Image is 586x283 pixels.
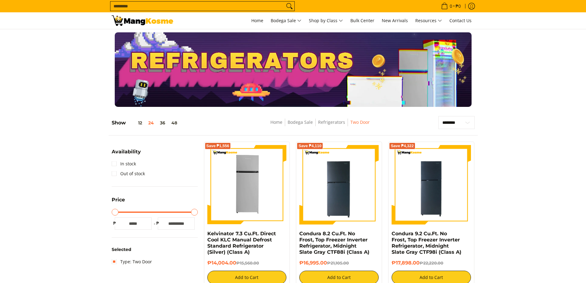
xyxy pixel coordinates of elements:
[391,144,414,148] span: Save ₱4,322
[145,120,157,125] button: 24
[347,12,377,29] a: Bulk Center
[112,197,125,202] span: Price
[439,3,463,10] span: •
[236,261,259,265] del: ₱15,560.00
[446,12,475,29] a: Contact Us
[392,260,471,266] h6: ₱17,898.00
[306,12,346,29] a: Shop by Class
[350,119,370,126] span: Two Door
[155,220,161,226] span: ₱
[112,247,198,253] h6: Selected
[379,12,411,29] a: New Arrivals
[449,18,472,23] span: Contact Us
[298,144,321,148] span: Save ₱4,110
[207,231,276,255] a: Kelvinator 7.3 Cu.Ft. Direct Cool KLC Manual Defrost Standard Refrigerator (Silver) (Class A)
[206,144,229,148] span: Save ₱1,556
[299,260,379,266] h6: ₱16,995.00
[112,257,152,267] a: Type: Two Door
[288,119,313,125] a: Bodega Sale
[285,2,294,11] button: Search
[382,18,408,23] span: New Arrivals
[112,15,173,26] img: Bodega Sale Refrigerator l Mang Kosme: Home Appliances Warehouse Sale Two Door
[168,120,180,125] button: 48
[412,12,445,29] a: Resources
[112,220,118,226] span: ₱
[299,145,379,224] img: Condura 8.2 Cu.Ft. No Frost, Top Freezer Inverter Refrigerator, Midnight Slate Gray CTF88i (Class A)
[248,12,266,29] a: Home
[126,120,145,125] button: 12
[226,119,413,132] nav: Breadcrumbs
[207,145,287,224] img: Kelvinator 7.3 Cu.Ft. Direct Cool KLC Manual Defrost Standard Refrigerator (Silver) (Class A)
[327,261,349,265] del: ₱21,105.00
[112,159,136,169] a: In stock
[299,231,369,255] a: Condura 8.2 Cu.Ft. No Frost, Top Freezer Inverter Refrigerator, Midnight Slate Gray CTF88i (Class A)
[270,119,282,125] a: Home
[420,261,443,265] del: ₱22,220.00
[449,4,453,8] span: 0
[309,17,343,25] span: Shop by Class
[112,149,141,154] span: Availability
[251,18,263,23] span: Home
[112,197,125,207] summary: Open
[415,17,442,25] span: Resources
[318,119,345,125] a: Refrigerators
[455,4,462,8] span: ₱0
[268,12,305,29] a: Bodega Sale
[392,231,461,255] a: Condura 9.2 Cu.Ft. No Frost, Top Freezer Inverter Refrigerator, Midnight Slate Gray CTF98i (Class A)
[157,120,168,125] button: 36
[112,120,180,126] h5: Show
[112,149,141,159] summary: Open
[271,17,301,25] span: Bodega Sale
[392,145,471,224] img: Condura 9.2 Cu.Ft. No Frost, Top Freezer Inverter Refrigerator, Midnight Slate Gray CTF98i (Class A)
[179,12,475,29] nav: Main Menu
[112,169,145,179] a: Out of stock
[350,18,374,23] span: Bulk Center
[207,260,287,266] h6: ₱14,004.00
